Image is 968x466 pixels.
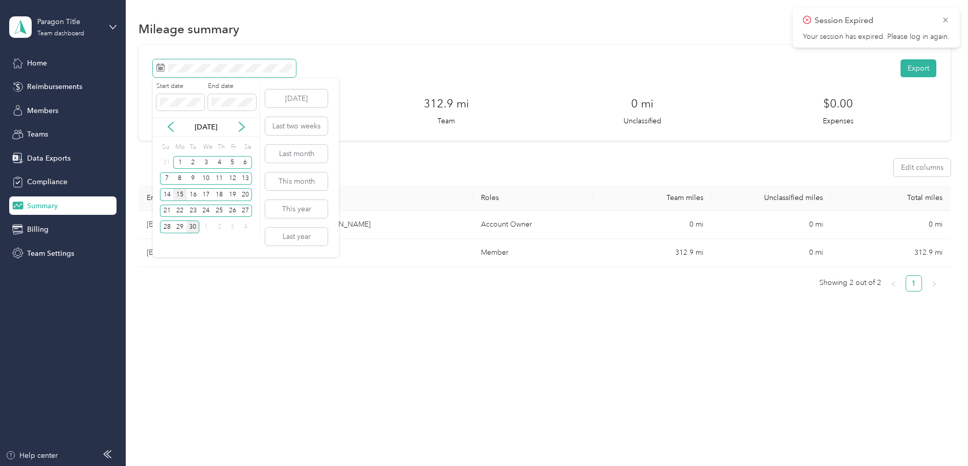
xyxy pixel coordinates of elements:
div: Tu [188,140,198,154]
div: 18 [213,188,226,201]
li: 1 [906,275,922,292]
div: Fr [229,140,239,154]
td: scoop177@gmail.com [139,239,306,267]
div: 19 [226,188,239,201]
iframe: Everlance-gr Chat Button Frame [911,409,968,466]
div: Team dashboard [37,31,84,37]
span: left [890,281,896,287]
span: Billing [27,224,49,235]
div: 11 [213,172,226,185]
div: 3 [226,220,239,233]
td: 0 mi [711,211,831,239]
div: 4 [213,156,226,169]
td: Member [473,239,592,267]
div: 14 [160,188,173,201]
td: matt@paragontitle.com [139,211,306,239]
p: Session Expired [815,14,934,27]
div: 21 [160,205,173,217]
li: Next Page [926,275,942,292]
th: Name [306,185,473,211]
td: 0 mi [592,211,712,239]
button: [DATE] [265,90,328,107]
li: Previous Page [885,275,902,292]
label: End date [208,82,256,91]
div: Su [160,140,170,154]
span: right [931,281,937,287]
button: Last month [265,145,328,163]
div: 1 [199,220,213,233]
div: 9 [187,172,200,185]
th: Roles [473,185,592,211]
div: 1 [173,156,187,169]
div: 5 [226,156,239,169]
div: 10 [199,172,213,185]
span: Team Settings [27,248,74,259]
td: Matt Suissa [306,211,473,239]
div: 29 [173,220,187,233]
td: 312.9 mi [592,239,712,267]
div: 31 [160,156,173,169]
div: 26 [226,205,239,217]
span: Showing 2 out of 2 [819,275,881,291]
div: 13 [239,172,252,185]
th: Email [139,185,306,211]
th: Unclassified miles [711,185,831,211]
h3: 0 mi [631,95,653,112]
div: Paragon Title [37,16,101,27]
div: Th [216,140,226,154]
td: 0 mi [831,211,951,239]
th: Total miles [831,185,951,211]
span: Home [27,58,47,69]
button: Last two weeks [265,117,328,135]
p: Team [437,116,455,126]
div: 15 [173,188,187,201]
p: Expenses [823,116,854,126]
span: Summary [27,201,58,211]
span: Compliance [27,176,67,187]
th: Team miles [592,185,712,211]
div: 7 [160,172,173,185]
span: Teams [27,129,48,140]
button: left [885,275,902,292]
button: right [926,275,942,292]
button: Last year [265,228,328,246]
div: 12 [226,172,239,185]
span: Reimbursements [27,81,82,92]
a: 1 [906,276,921,291]
p: Your session has expired. Please log in again. [803,32,950,41]
td: 0 mi [711,239,831,267]
button: Export [901,59,936,77]
button: Edit columns [894,159,951,176]
div: 28 [160,220,173,233]
div: 27 [239,205,252,217]
p: [DATE] [185,122,227,132]
div: 16 [187,188,200,201]
span: Data Exports [27,153,71,164]
div: Sa [242,140,252,154]
div: 17 [199,188,213,201]
div: 24 [199,205,213,217]
p: Unclassified [624,116,661,126]
label: Start date [156,82,204,91]
h1: Mileage summary [139,24,239,34]
h3: 312.9 mi [424,95,469,112]
div: 22 [173,205,187,217]
div: 2 [187,156,200,169]
div: 6 [239,156,252,169]
div: 20 [239,188,252,201]
h3: $0.00 [823,95,853,112]
div: 2 [213,220,226,233]
td: Account Owner [473,211,592,239]
div: 4 [239,220,252,233]
div: Mo [173,140,185,154]
td: 312.9 mi [831,239,951,267]
div: 23 [187,205,200,217]
span: Members [27,105,58,116]
button: This month [265,172,328,190]
div: 25 [213,205,226,217]
div: We [201,140,213,154]
button: This year [265,200,328,218]
div: 8 [173,172,187,185]
div: Help center [6,450,58,461]
div: 30 [187,220,200,233]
